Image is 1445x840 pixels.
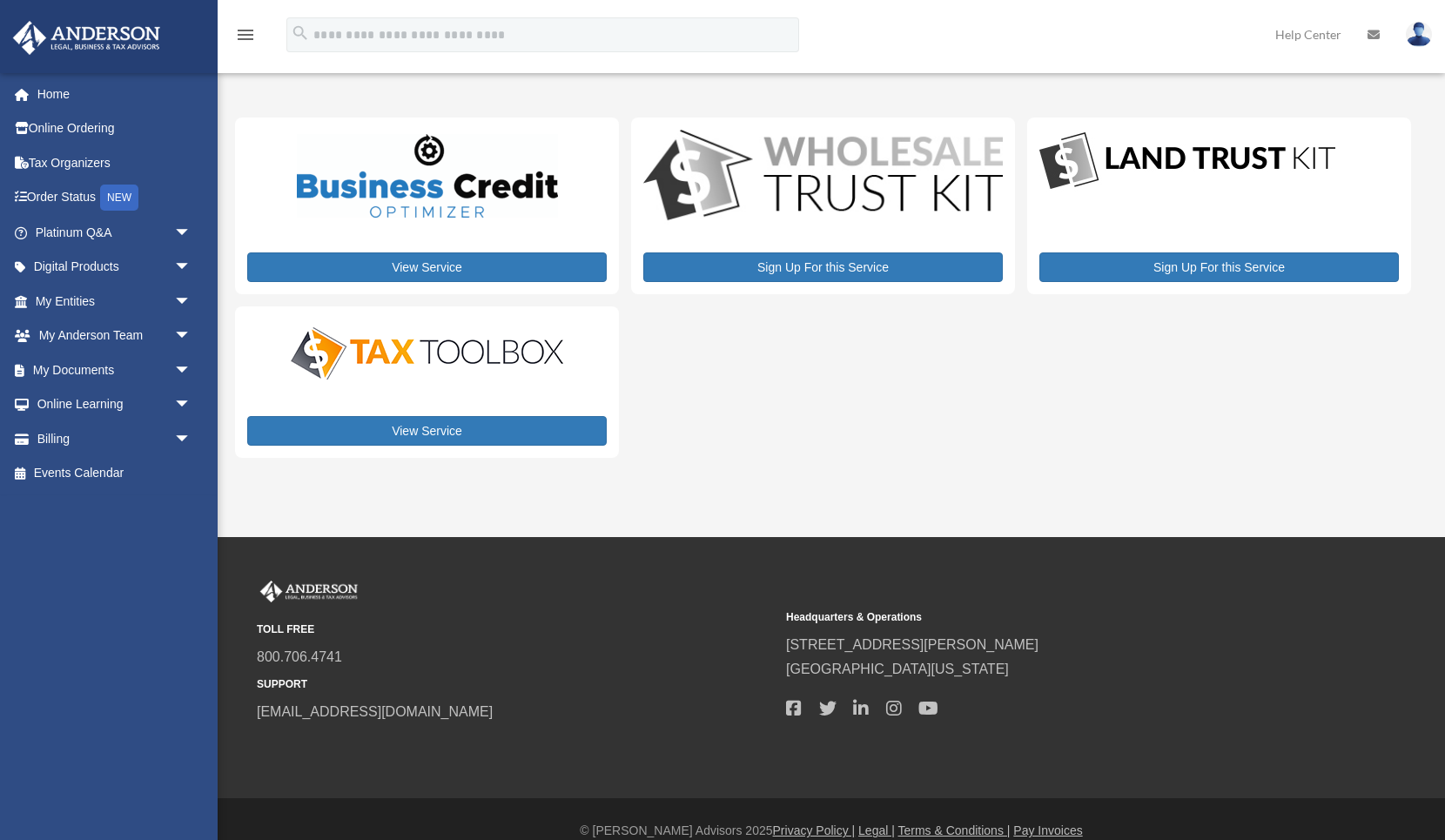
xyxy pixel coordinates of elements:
i: search [291,24,310,43]
a: My Documentsarrow_drop_down [12,353,218,387]
img: User Pic [1406,22,1432,47]
a: Legal | [858,823,895,837]
a: View Service [247,252,607,282]
span: arrow_drop_down [174,215,209,251]
a: Online Ordering [12,111,218,146]
a: Tax Organizers [12,145,218,180]
a: 800.706.4741 [257,649,342,664]
a: View Service [247,416,607,446]
a: [STREET_ADDRESS][PERSON_NAME] [786,637,1038,652]
div: NEW [100,185,138,211]
span: arrow_drop_down [174,250,209,286]
a: Billingarrow_drop_down [12,421,218,456]
span: arrow_drop_down [174,284,209,319]
a: Digital Productsarrow_drop_down [12,250,209,285]
a: Order StatusNEW [12,180,218,216]
i: menu [235,24,256,45]
span: arrow_drop_down [174,387,209,423]
img: WS-Trust-Kit-lgo-1.jpg [643,130,1003,225]
a: Platinum Q&Aarrow_drop_down [12,215,218,250]
a: Privacy Policy | [773,823,856,837]
a: Online Learningarrow_drop_down [12,387,218,422]
img: Anderson Advisors Platinum Portal [8,21,165,55]
a: Pay Invoices [1013,823,1082,837]
a: [GEOGRAPHIC_DATA][US_STATE] [786,662,1009,676]
small: SUPPORT [257,675,774,694]
a: [EMAIL_ADDRESS][DOMAIN_NAME] [257,704,493,719]
a: Sign Up For this Service [1039,252,1399,282]
a: My Anderson Teamarrow_drop_down [12,319,218,353]
span: arrow_drop_down [174,353,209,388]
a: Terms & Conditions | [898,823,1011,837]
img: Anderson Advisors Platinum Portal [257,581,361,603]
img: LandTrust_lgo-1.jpg [1039,130,1335,193]
a: menu [235,30,256,45]
a: Events Calendar [12,456,218,491]
small: Headquarters & Operations [786,608,1303,627]
a: Sign Up For this Service [643,252,1003,282]
small: TOLL FREE [257,621,774,639]
span: arrow_drop_down [174,319,209,354]
a: Home [12,77,218,111]
span: arrow_drop_down [174,421,209,457]
a: My Entitiesarrow_drop_down [12,284,218,319]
